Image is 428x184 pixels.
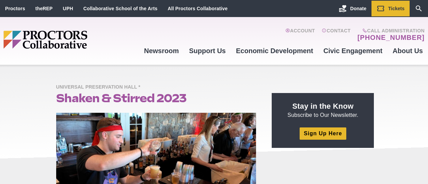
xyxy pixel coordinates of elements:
[35,6,53,11] a: theREP
[168,6,227,11] a: All Proctors Collaborative
[355,28,425,33] span: Call Administration
[280,101,366,119] p: Subscribe to Our Newsletter.
[371,1,410,16] a: Tickets
[56,92,256,105] h1: Shaken & Stirred 2023
[350,6,366,11] span: Donate
[334,1,371,16] a: Donate
[285,28,315,42] a: Account
[387,42,428,60] a: About Us
[3,31,139,49] img: Proctors logo
[56,84,144,90] a: Universal Preservation Hall *
[300,127,346,139] a: Sign Up Here
[388,6,405,11] span: Tickets
[83,6,158,11] a: Collaborative School of the Arts
[318,42,387,60] a: Civic Engagement
[5,6,25,11] a: Proctors
[292,102,354,110] strong: Stay in the Know
[231,42,318,60] a: Economic Development
[184,42,231,60] a: Support Us
[358,33,425,42] a: [PHONE_NUMBER]
[56,83,144,92] span: Universal Preservation Hall *
[63,6,73,11] a: UPH
[322,28,351,42] a: Contact
[410,1,428,16] a: Search
[139,42,184,60] a: Newsroom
